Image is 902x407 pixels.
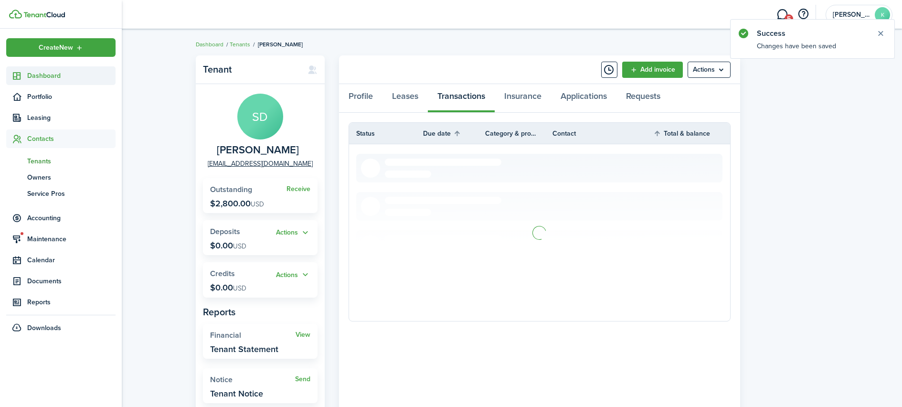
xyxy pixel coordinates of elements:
[6,293,116,311] a: Reports
[210,375,295,384] widget-stats-title: Notice
[27,276,116,286] span: Documents
[27,71,116,81] span: Dashboard
[6,153,116,169] a: Tenants
[339,84,382,113] a: Profile
[622,62,683,78] a: Add invoice
[203,305,318,319] panel-main-subtitle: Reports
[757,28,867,39] notify-title: Success
[601,62,617,78] button: Timeline
[276,227,310,238] button: Actions
[6,185,116,202] a: Service Pros
[773,2,791,27] a: Messaging
[731,41,894,58] notify-body: Changes have been saved
[230,40,250,49] a: Tenants
[688,62,731,78] menu-btn: Actions
[874,27,887,40] button: Close notify
[552,129,654,139] th: Contact
[495,84,551,113] a: Insurance
[203,64,298,75] panel-main-title: Tenant
[258,40,303,49] span: [PERSON_NAME]
[210,389,263,398] widget-stats-description: Tenant Notice
[196,40,223,49] a: Dashboard
[237,94,283,139] avatar-text: SD
[210,241,246,250] p: $0.00
[295,375,310,383] a: Send
[349,129,423,139] th: Status
[296,331,310,339] a: View
[233,241,246,251] span: USD
[616,84,670,113] a: Requests
[785,14,793,23] span: 5
[531,225,548,241] img: Loading
[210,199,264,208] p: $2,800.00
[23,12,65,18] img: TenantCloud
[27,189,116,199] span: Service Pros
[276,227,310,238] button: Open menu
[27,297,116,307] span: Reports
[6,66,116,85] a: Dashboard
[6,38,116,57] button: Open menu
[233,283,246,293] span: USD
[6,169,116,185] a: Owners
[9,10,22,19] img: TenantCloud
[251,199,264,209] span: USD
[551,84,616,113] a: Applications
[27,113,116,123] span: Leasing
[210,331,296,340] widget-stats-title: Financial
[39,44,73,51] span: Create New
[27,323,61,333] span: Downloads
[875,7,890,22] avatar-text: K
[833,11,871,18] span: Katie
[27,234,116,244] span: Maintenance
[27,172,116,182] span: Owners
[688,62,731,78] button: Open menu
[27,255,116,265] span: Calendar
[287,185,310,193] a: Receive
[382,84,428,113] a: Leases
[276,269,310,280] button: Open menu
[27,213,116,223] span: Accounting
[208,159,313,169] a: [EMAIL_ADDRESS][DOMAIN_NAME]
[210,226,240,237] span: Deposits
[485,129,552,139] th: Category & property
[210,344,278,354] widget-stats-description: Tenant Statement
[795,6,811,22] button: Open resource center
[210,184,252,195] span: Outstanding
[210,283,246,292] p: $0.00
[27,92,116,102] span: Portfolio
[217,144,299,156] span: Shannah Daymude
[27,134,116,144] span: Contacts
[276,269,310,280] button: Actions
[27,156,116,166] span: Tenants
[210,268,235,279] span: Credits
